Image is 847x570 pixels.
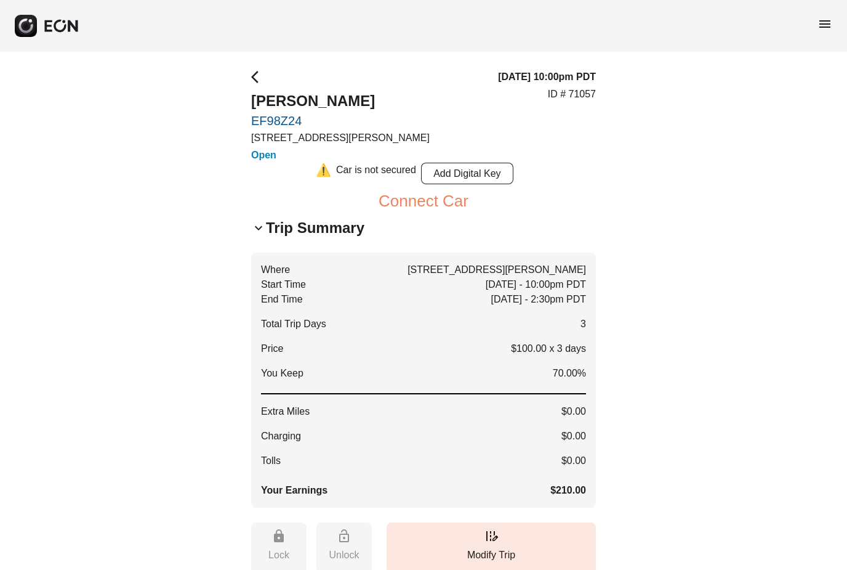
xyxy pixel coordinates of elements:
[486,277,586,292] span: [DATE] - 10:00pm PDT
[261,366,303,381] span: You Keep
[261,429,301,444] span: Charging
[266,218,364,238] h2: Trip Summary
[553,366,586,381] span: 70.00%
[580,317,586,332] span: 3
[261,277,306,292] span: Start Time
[251,70,266,84] span: arrow_back_ios
[550,483,586,498] span: $210.00
[393,548,590,563] p: Modify Trip
[261,292,303,307] span: End Time
[484,529,499,544] span: edit_road
[316,163,331,184] div: ⚠️
[379,193,468,208] button: Connect Car
[561,454,586,468] span: $0.00
[498,70,596,84] h3: [DATE] 10:00pm PDT
[511,341,586,356] p: $100.00 x 3 days
[251,91,430,111] h2: [PERSON_NAME]
[251,148,430,163] h3: Open
[261,404,310,419] span: Extra Miles
[261,317,326,332] span: Total Trip Days
[261,341,283,356] p: Price
[336,163,416,184] div: Car is not secured
[561,429,586,444] span: $0.00
[561,404,586,419] span: $0.00
[251,221,266,235] span: keyboard_arrow_down
[548,87,596,102] p: ID # 71057
[251,131,430,145] p: [STREET_ADDRESS][PERSON_NAME]
[251,253,596,508] button: Where[STREET_ADDRESS][PERSON_NAME]Start Time[DATE] - 10:00pm PDTEnd Time[DATE] - 2:30pm PDTTotal ...
[421,163,513,184] button: Add Digital Key
[261,263,290,277] span: Where
[817,17,832,31] span: menu
[407,263,586,277] span: [STREET_ADDRESS][PERSON_NAME]
[261,454,281,468] span: Tolls
[491,292,586,307] span: [DATE] - 2:30pm PDT
[251,113,430,128] a: EF98Z24
[261,483,327,498] span: Your Earnings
